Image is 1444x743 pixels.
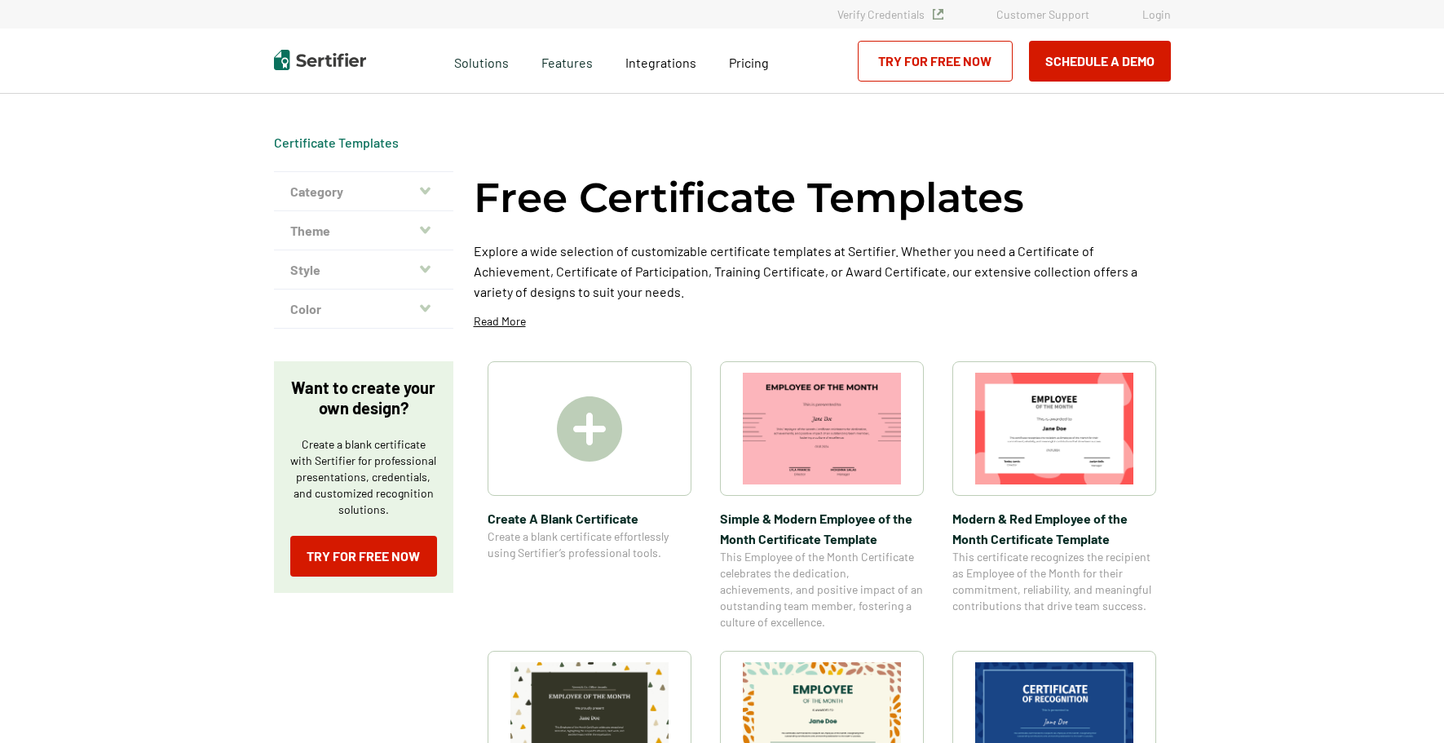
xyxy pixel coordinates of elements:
[975,373,1133,484] img: Modern & Red Employee of the Month Certificate Template
[996,7,1089,21] a: Customer Support
[952,549,1156,614] span: This certificate recognizes the recipient as Employee of the Month for their commitment, reliabil...
[274,135,399,150] a: Certificate Templates
[729,51,769,71] a: Pricing
[625,55,696,70] span: Integrations
[454,51,509,71] span: Solutions
[541,51,593,71] span: Features
[933,9,943,20] img: Verified
[625,51,696,71] a: Integrations
[274,250,453,290] button: Style
[720,361,924,630] a: Simple & Modern Employee of the Month Certificate TemplateSimple & Modern Employee of the Month C...
[274,211,453,250] button: Theme
[274,135,399,151] span: Certificate Templates
[290,436,437,518] p: Create a blank certificate with Sertifier for professional presentations, credentials, and custom...
[837,7,943,21] a: Verify Credentials
[1142,7,1171,21] a: Login
[952,361,1156,630] a: Modern & Red Employee of the Month Certificate TemplateModern & Red Employee of the Month Certifi...
[488,529,691,561] span: Create a blank certificate effortlessly using Sertifier’s professional tools.
[290,536,437,577] a: Try for Free Now
[290,378,437,418] p: Want to create your own design?
[858,41,1013,82] a: Try for Free Now
[274,135,399,151] div: Breadcrumb
[557,396,622,462] img: Create A Blank Certificate
[274,172,453,211] button: Category
[274,50,366,70] img: Sertifier | Digital Credentialing Platform
[720,549,924,630] span: This Employee of the Month Certificate celebrates the dedication, achievements, and positive impa...
[274,290,453,329] button: Color
[488,508,691,529] span: Create A Blank Certificate
[474,241,1171,302] p: Explore a wide selection of customizable certificate templates at Sertifier. Whether you need a C...
[474,313,526,329] p: Read More
[720,508,924,549] span: Simple & Modern Employee of the Month Certificate Template
[952,508,1156,549] span: Modern & Red Employee of the Month Certificate Template
[729,55,769,70] span: Pricing
[743,373,901,484] img: Simple & Modern Employee of the Month Certificate Template
[474,171,1024,224] h1: Free Certificate Templates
